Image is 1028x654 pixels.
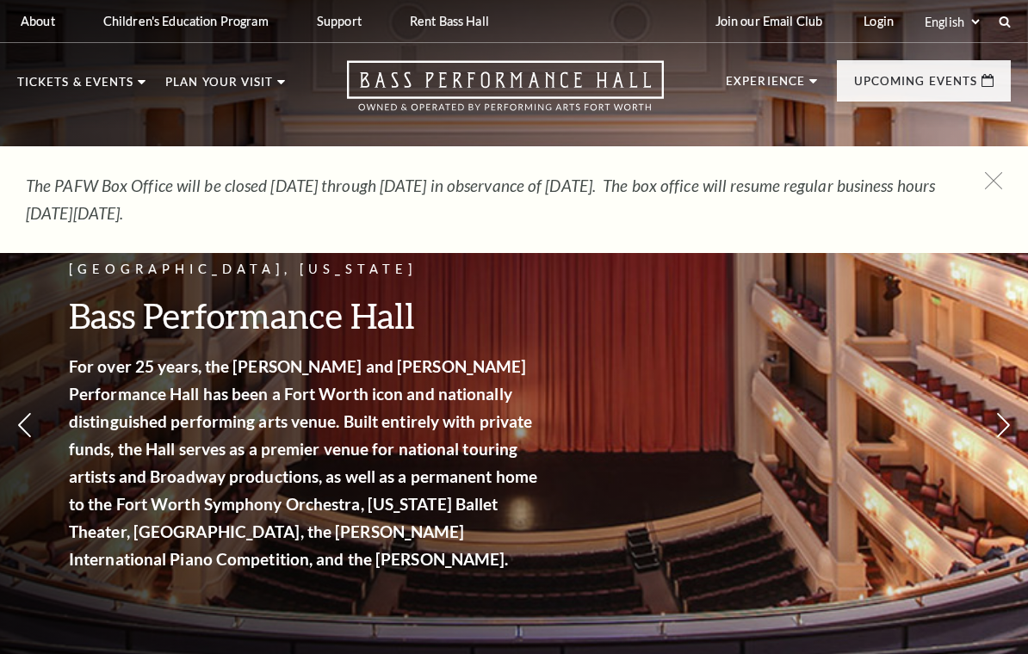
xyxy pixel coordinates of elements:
p: Rent Bass Hall [410,14,489,28]
p: Tickets & Events [17,77,133,97]
h3: Bass Performance Hall [69,293,542,337]
strong: For over 25 years, the [PERSON_NAME] and [PERSON_NAME] Performance Hall has been a Fort Worth ico... [69,356,537,569]
p: [GEOGRAPHIC_DATA], [US_STATE] [69,259,542,281]
p: Plan Your Visit [165,77,273,97]
p: Children's Education Program [103,14,269,28]
select: Select: [921,14,982,30]
p: Upcoming Events [854,76,977,96]
p: Experience [726,76,805,96]
p: Support [317,14,362,28]
p: About [21,14,55,28]
em: The PAFW Box Office will be closed [DATE] through [DATE] in observance of [DATE]. The box office ... [26,176,935,223]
